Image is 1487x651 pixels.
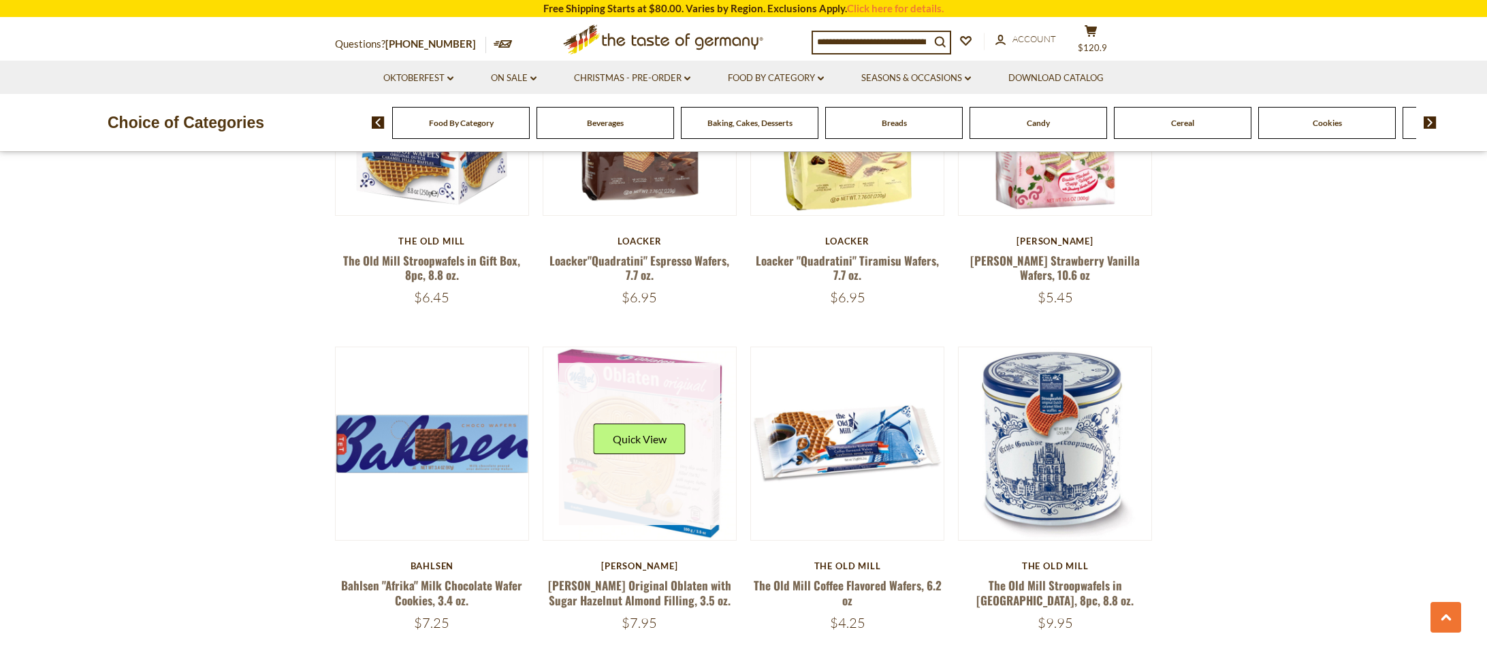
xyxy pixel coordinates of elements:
[958,560,1152,571] div: The Old Mill
[958,236,1152,247] div: [PERSON_NAME]
[372,116,385,129] img: previous arrow
[959,347,1151,540] img: The Old Mill Stroopwafels in Tin, 8pc, 8.8 oz.
[1027,118,1050,128] a: Candy
[491,71,537,86] a: On Sale
[751,347,944,540] img: The Old Mill Coffee Flavored Wafers, 6.2 oz
[1078,42,1107,53] span: $120.9
[750,560,944,571] div: The Old Mill
[543,236,737,247] div: Loacker
[594,424,686,454] button: Quick View
[622,289,657,306] span: $6.95
[587,118,624,128] a: Beverages
[976,577,1134,608] a: The Old Mill Stroopwafels in [GEOGRAPHIC_DATA], 8pc, 8.8 oz.
[622,614,657,631] span: $7.95
[549,252,729,283] a: Loacker"Quadratini" Espresso Wafers, 7.7 oz.
[385,37,476,50] a: [PHONE_NUMBER]
[543,560,737,571] div: [PERSON_NAME]
[830,614,865,631] span: $4.25
[882,118,907,128] a: Breads
[1424,116,1437,129] img: next arrow
[1038,289,1073,306] span: $5.45
[995,32,1056,47] a: Account
[383,71,453,86] a: Oktoberfest
[1171,118,1194,128] a: Cereal
[414,289,449,306] span: $6.45
[861,71,971,86] a: Seasons & Occasions
[548,577,731,608] a: [PERSON_NAME] Original Oblaten with Sugar Hazelnut Almond Filling, 3.5 oz.
[830,289,865,306] span: $6.95
[1038,614,1073,631] span: $9.95
[335,236,529,247] div: The Old Mill
[543,347,736,540] img: Wetzel Original Oblaten with Sugar Hazelnut Almond Filling, 3.5 oz.
[414,614,449,631] span: $7.25
[343,252,520,283] a: The Old Mill Stroopwafels in Gift Box, 8pc, 8.8 oz.
[1070,25,1111,59] button: $120.9
[336,347,528,540] img: Bahlsen "Afrika" Milk Chocolate Wafer Cookies, 3.4 oz.
[754,577,942,608] a: The Old Mill Coffee Flavored Wafers, 6.2 oz
[750,236,944,247] div: Loacker
[756,252,939,283] a: Loacker "Quadratini" Tiramisu Wafers, 7.7 oz.
[429,118,494,128] a: Food By Category
[1313,118,1342,128] a: Cookies
[728,71,824,86] a: Food By Category
[1012,33,1056,44] span: Account
[335,35,486,53] p: Questions?
[335,560,529,571] div: Bahlsen
[341,577,522,608] a: Bahlsen "Afrika" Milk Chocolate Wafer Cookies, 3.4 oz.
[1008,71,1104,86] a: Download Catalog
[970,252,1140,283] a: [PERSON_NAME] Strawberry Vanilla Wafers, 10.6 oz
[847,2,944,14] a: Click here for details.
[707,118,793,128] a: Baking, Cakes, Desserts
[574,71,690,86] a: Christmas - PRE-ORDER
